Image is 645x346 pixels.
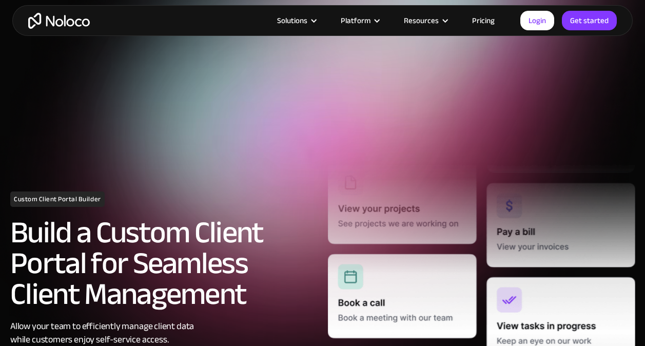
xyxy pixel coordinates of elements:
[520,11,554,30] a: Login
[391,14,459,27] div: Resources
[264,14,328,27] div: Solutions
[404,14,439,27] div: Resources
[459,14,507,27] a: Pricing
[10,217,318,310] h2: Build a Custom Client Portal for Seamless Client Management
[10,191,105,207] h1: Custom Client Portal Builder
[341,14,370,27] div: Platform
[328,14,391,27] div: Platform
[28,13,90,29] a: home
[562,11,617,30] a: Get started
[277,14,307,27] div: Solutions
